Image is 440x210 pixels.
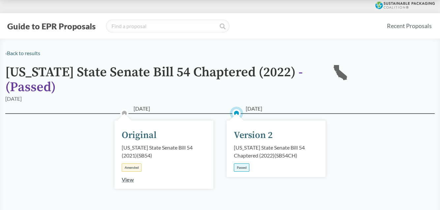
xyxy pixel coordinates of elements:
span: [DATE] [246,105,262,113]
div: [DATE] [5,95,22,103]
a: ‹Back to results [5,50,40,56]
a: Recent Proposals [384,18,435,33]
span: [DATE] [134,105,150,113]
h1: [US_STATE] State Senate Bill 54 Chaptered (2022) [5,65,322,95]
div: Version 2 [234,128,273,142]
div: Passed [234,163,249,172]
input: Find a proposal [106,19,230,33]
button: Guide to EPR Proposals [5,21,98,31]
a: View [122,176,134,183]
div: [US_STATE] State Senate Bill 54 Chaptered (2022) ( SB54CH ) [234,144,318,159]
div: Original [122,128,157,142]
span: - ( Passed ) [5,64,303,95]
div: Amended [122,163,141,172]
div: [US_STATE] State Senate Bill 54 (2021) ( SB54 ) [122,144,206,159]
